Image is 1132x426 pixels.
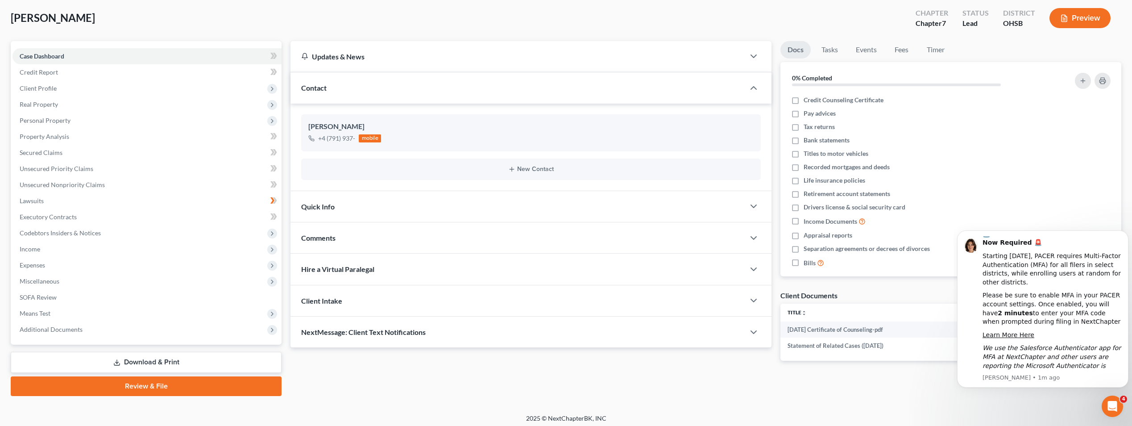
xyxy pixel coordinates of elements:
span: Appraisal reports [804,231,852,240]
div: [PERSON_NAME] [308,121,754,132]
a: SOFA Review [12,289,282,305]
td: Statement of Related Cases ([DATE]) [780,338,995,354]
a: Case Dashboard [12,48,282,64]
span: Hire a Virtual Paralegal [301,265,374,273]
span: Unsecured Priority Claims [20,165,93,172]
span: Case Dashboard [20,52,64,60]
span: [PERSON_NAME] [11,11,95,24]
span: Lawsuits [20,197,44,205]
a: Lawsuits [12,193,282,209]
a: Credit Report [12,64,282,80]
span: Client Profile [20,84,57,92]
div: Client Documents [780,291,838,300]
span: Codebtors Insiders & Notices [20,229,101,237]
div: Chapter [916,18,948,29]
a: Secured Claims [12,145,282,161]
a: Unsecured Nonpriority Claims [12,177,282,193]
div: Lead [962,18,989,29]
span: SOFA Review [20,293,57,301]
span: Life insurance policies [804,176,865,185]
a: Tasks [814,41,845,58]
span: Executory Contracts [20,213,77,221]
button: New Contact [308,166,754,173]
i: unfold_more [801,310,807,316]
span: Credit Report [20,68,58,76]
a: Download & Print [11,352,282,373]
span: Drivers license & social security card [804,203,905,212]
a: Unsecured Priority Claims [12,161,282,177]
span: Expenses [20,261,45,269]
div: Chapter [916,8,948,18]
strong: 0% Completed [792,74,832,82]
span: Titles to motor vehicles [804,149,868,158]
span: Separation agreements or decrees of divorces [804,244,930,253]
a: Docs [780,41,811,58]
a: Titleunfold_more [788,309,807,316]
iframe: Intercom live chat [1102,396,1123,417]
iframe: Intercom notifications message [954,217,1132,402]
span: Miscellaneous [20,277,59,285]
span: Comments [301,234,336,242]
a: Executory Contracts [12,209,282,225]
div: Status [962,8,989,18]
span: Secured Claims [20,149,62,156]
span: Unsecured Nonpriority Claims [20,181,105,188]
span: Recorded mortgages and deeds [804,163,890,171]
span: Pay advices [804,109,836,118]
button: Preview [1049,8,1111,28]
div: mobile [359,134,381,142]
span: Client Intake [301,297,342,305]
div: OHSB [1003,18,1035,29]
span: Means Test [20,309,50,317]
span: Income Documents [804,217,857,226]
span: Contact [301,84,327,92]
div: +4 (791) 937- [318,134,355,143]
a: Events [849,41,884,58]
span: NextMessage: Client Text Notifications [301,328,426,336]
span: Personal Property [20,117,70,124]
span: Additional Documents [20,326,83,333]
span: Retirement account statements [804,189,890,198]
span: 4 [1120,396,1127,403]
span: 7 [942,19,946,27]
span: Property Analysis [20,133,69,140]
a: Timer [920,41,952,58]
a: Fees [887,41,916,58]
span: Tax returns [804,122,835,131]
div: Updates & News [301,52,734,61]
span: Bank statements [804,136,850,145]
span: Real Property [20,100,58,108]
a: Review & File [11,376,282,396]
span: Bills [804,259,816,267]
span: Quick Info [301,202,335,211]
span: Income [20,245,40,253]
span: Credit Counseling Certificate [804,96,883,104]
td: [DATE] Certificate of Counseling-pdf [780,322,995,338]
a: Property Analysis [12,129,282,145]
div: District [1003,8,1035,18]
